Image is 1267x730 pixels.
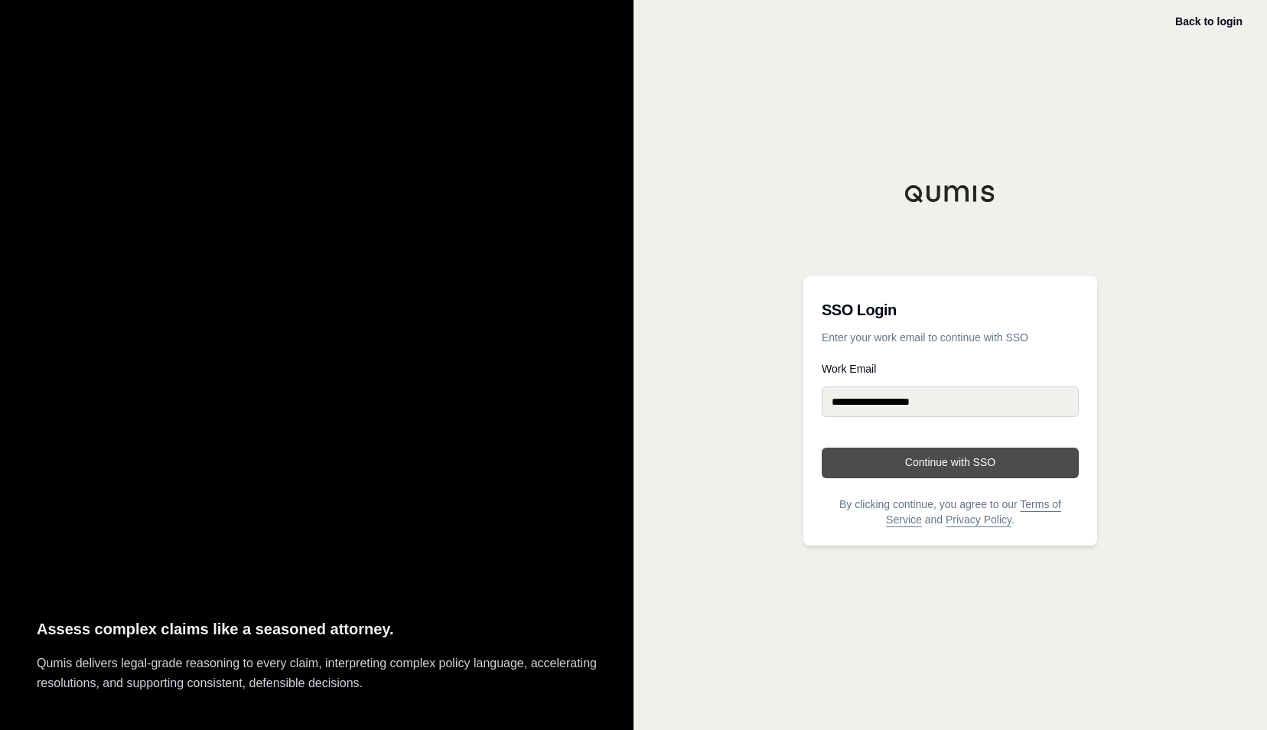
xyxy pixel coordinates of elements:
[904,184,996,203] img: Qumis
[1175,15,1243,28] a: Back to login
[822,330,1079,345] p: Enter your work email to continue with SSO
[822,497,1079,527] p: By clicking continue, you agree to our and .
[822,363,1079,374] label: Work Email
[822,295,1079,325] h3: SSO Login
[946,513,1011,526] a: Privacy Policy
[822,448,1079,478] button: Continue with SSO
[37,617,597,642] p: Assess complex claims like a seasoned attorney.
[37,653,597,693] p: Qumis delivers legal-grade reasoning to every claim, interpreting complex policy language, accele...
